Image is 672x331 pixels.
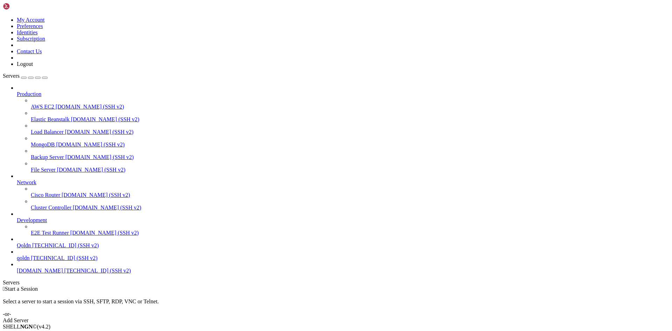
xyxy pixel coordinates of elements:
[31,116,669,123] a: Elastic Beanstalk [DOMAIN_NAME] (SSH v2)
[3,280,669,286] div: Servers
[71,116,140,122] span: [DOMAIN_NAME] (SSH v2)
[65,154,134,160] span: [DOMAIN_NAME] (SSH v2)
[17,236,669,249] li: Qoldn [TECHNICAL_ID] (SSH v2)
[17,211,669,236] li: Development
[31,205,71,211] span: Cluster Controller
[31,230,669,236] a: E2E Test Runner [DOMAIN_NAME] (SSH v2)
[31,198,669,211] li: Cluster Controller [DOMAIN_NAME] (SSH v2)
[17,242,31,248] span: Qoldn
[17,268,63,274] span: [DOMAIN_NAME]
[31,255,97,261] span: [TECHNICAL_ID] (SSH v2)
[64,268,131,274] span: [TECHNICAL_ID] (SSH v2)
[32,242,99,248] span: [TECHNICAL_ID] (SSH v2)
[31,167,56,173] span: File Server
[17,255,669,261] a: qoldn [TECHNICAL_ID] (SSH v2)
[57,167,126,173] span: [DOMAIN_NAME] (SSH v2)
[17,29,38,35] a: Identities
[37,324,51,330] span: 4.2.0
[17,268,669,274] a: [DOMAIN_NAME] [TECHNICAL_ID] (SSH v2)
[31,129,64,135] span: Load Balancer
[17,217,669,223] a: Development
[31,230,69,236] span: E2E Test Runner
[17,179,36,185] span: Network
[31,104,669,110] a: AWS EC2 [DOMAIN_NAME] (SSH v2)
[17,23,43,29] a: Preferences
[17,261,669,274] li: [DOMAIN_NAME] [TECHNICAL_ID] (SSH v2)
[31,154,64,160] span: Backup Server
[17,249,669,261] li: qoldn [TECHNICAL_ID] (SSH v2)
[17,91,41,97] span: Production
[3,324,50,330] span: SHELL ©
[31,123,669,135] li: Load Balancer [DOMAIN_NAME] (SSH v2)
[3,3,43,10] img: Shellngn
[20,324,33,330] b: NGN
[17,173,669,211] li: Network
[31,223,669,236] li: E2E Test Runner [DOMAIN_NAME] (SSH v2)
[17,17,45,23] a: My Account
[17,242,669,249] a: Qoldn [TECHNICAL_ID] (SSH v2)
[31,154,669,160] a: Backup Server [DOMAIN_NAME] (SSH v2)
[31,97,669,110] li: AWS EC2 [DOMAIN_NAME] (SSH v2)
[62,192,130,198] span: [DOMAIN_NAME] (SSH v2)
[31,148,669,160] li: Backup Server [DOMAIN_NAME] (SSH v2)
[17,217,47,223] span: Development
[3,317,669,324] div: Add Server
[31,167,669,173] a: File Server [DOMAIN_NAME] (SSH v2)
[56,104,124,110] span: [DOMAIN_NAME] (SSH v2)
[56,142,125,147] span: [DOMAIN_NAME] (SSH v2)
[31,192,669,198] a: Cisco Router [DOMAIN_NAME] (SSH v2)
[3,286,5,292] span: 
[17,91,669,97] a: Production
[3,73,20,79] span: Servers
[3,73,48,79] a: Servers
[17,179,669,186] a: Network
[31,186,669,198] li: Cisco Router [DOMAIN_NAME] (SSH v2)
[31,116,70,122] span: Elastic Beanstalk
[5,286,38,292] span: Start a Session
[31,205,669,211] a: Cluster Controller [DOMAIN_NAME] (SSH v2)
[17,36,45,42] a: Subscription
[17,48,42,54] a: Contact Us
[31,135,669,148] li: MongoDB [DOMAIN_NAME] (SSH v2)
[31,142,669,148] a: MongoDB [DOMAIN_NAME] (SSH v2)
[31,104,54,110] span: AWS EC2
[17,255,29,261] span: qoldn
[17,85,669,173] li: Production
[17,61,33,67] a: Logout
[31,110,669,123] li: Elastic Beanstalk [DOMAIN_NAME] (SSH v2)
[70,230,139,236] span: [DOMAIN_NAME] (SSH v2)
[31,160,669,173] li: File Server [DOMAIN_NAME] (SSH v2)
[73,205,141,211] span: [DOMAIN_NAME] (SSH v2)
[31,192,60,198] span: Cisco Router
[65,129,134,135] span: [DOMAIN_NAME] (SSH v2)
[31,142,55,147] span: MongoDB
[31,129,669,135] a: Load Balancer [DOMAIN_NAME] (SSH v2)
[3,292,669,317] div: Select a server to start a session via SSH, SFTP, RDP, VNC or Telnet. -or-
